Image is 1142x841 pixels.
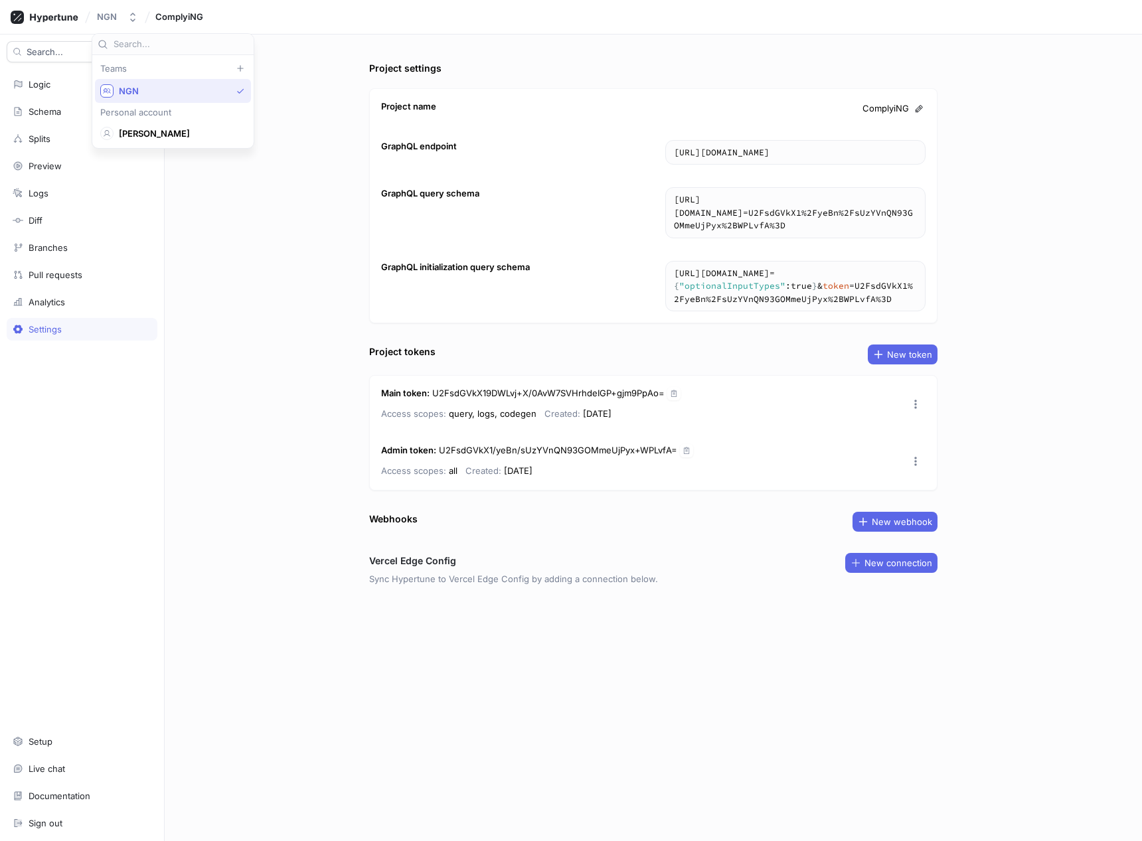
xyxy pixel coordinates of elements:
[868,344,938,364] button: New token
[666,141,925,165] textarea: [URL][DOMAIN_NAME]
[369,344,436,358] div: Project tokens
[29,791,90,801] div: Documentation
[862,102,909,115] span: ComplyiNG
[381,463,457,479] p: all
[381,388,430,398] strong: Main token :
[29,818,62,828] div: Sign out
[119,128,239,139] span: [PERSON_NAME]
[29,106,61,117] div: Schema
[29,242,68,253] div: Branches
[381,445,436,455] strong: Admin token :
[369,573,938,586] p: Sync Hypertune to Vercel Edge Config by adding a connection below.
[29,133,50,144] div: Splits
[29,763,65,774] div: Live chat
[29,324,62,335] div: Settings
[97,11,117,23] div: NGN
[7,785,157,807] a: Documentation
[29,269,82,280] div: Pull requests
[465,463,532,479] p: [DATE]
[381,100,436,114] div: Project name
[864,559,932,567] span: New connection
[7,41,132,62] button: Search...K
[666,188,925,238] textarea: [URL][DOMAIN_NAME]
[381,187,479,200] div: GraphQL query schema
[439,445,677,455] span: U2FsdGVkX1/yeBn/sUzYVnQN93GOMmeUjPyx+WPLvfA=
[29,188,48,198] div: Logs
[381,261,530,274] div: GraphQL initialization query schema
[381,408,446,419] span: Access scopes:
[95,108,251,116] div: Personal account
[29,736,52,747] div: Setup
[666,262,925,311] textarea: https://[DOMAIN_NAME]/schema?body={"optionalInputTypes":true}&token=U2FsdGVkX1%2FyeBn%2FsUzYVnQN9...
[369,512,418,526] div: Webhooks
[544,406,612,421] p: [DATE]
[381,140,457,153] div: GraphQL endpoint
[29,79,50,90] div: Logic
[381,465,446,476] span: Access scopes:
[465,465,501,476] span: Created:
[92,6,143,28] button: NGN
[27,48,63,56] span: Search...
[872,518,932,526] span: New webhook
[381,406,536,421] p: query, logs, codegen
[432,388,665,398] span: U2FsdGVkX19DWLvj+X/0AvW7SVHrhdeIGP+gjm9PpAo=
[155,12,203,21] span: ComplyiNG
[845,553,938,573] button: New connection
[887,350,932,358] span: New token
[114,38,248,51] input: Search...
[544,408,580,419] span: Created:
[119,86,231,97] span: NGN
[29,215,42,226] div: Diff
[29,161,62,171] div: Preview
[29,297,65,307] div: Analytics
[853,512,938,532] button: New webhook
[369,554,456,568] h3: Vercel Edge Config
[95,63,251,74] div: Teams
[369,61,442,75] div: Project settings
